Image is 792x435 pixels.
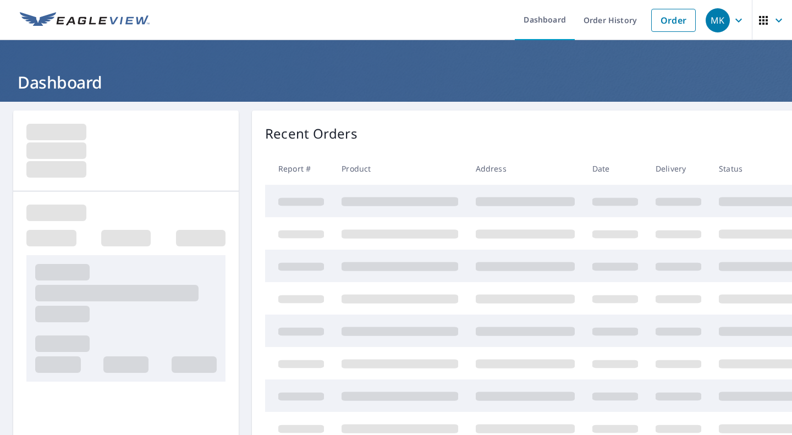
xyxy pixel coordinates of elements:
p: Recent Orders [265,124,358,144]
th: Date [584,152,647,185]
img: EV Logo [20,12,150,29]
th: Address [467,152,584,185]
th: Report # [265,152,333,185]
a: Order [651,9,696,32]
th: Delivery [647,152,710,185]
th: Product [333,152,467,185]
div: MK [706,8,730,32]
h1: Dashboard [13,71,779,93]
